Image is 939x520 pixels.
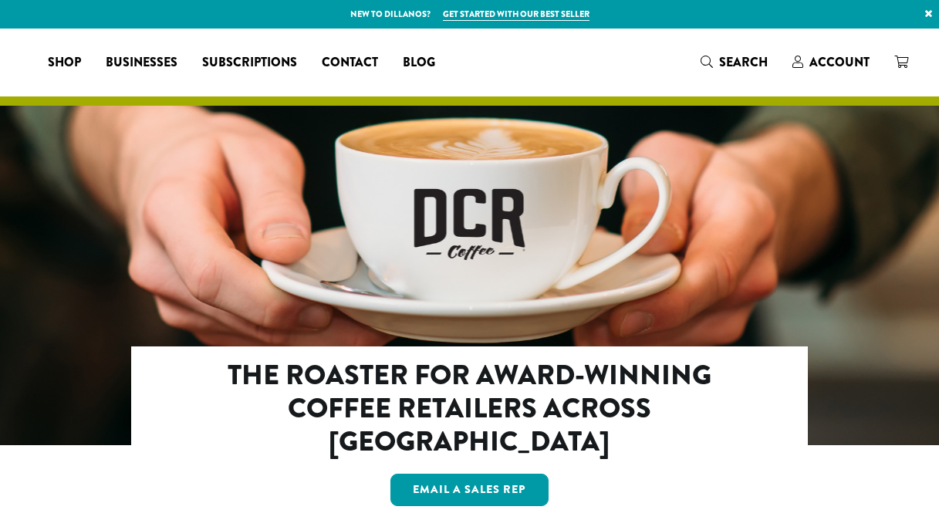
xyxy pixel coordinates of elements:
span: Subscriptions [202,53,297,73]
span: Account [809,53,870,71]
span: Search [719,53,768,71]
a: Search [688,49,780,75]
span: Contact [322,53,378,73]
span: Blog [403,53,435,73]
a: Shop [35,50,93,75]
a: Get started with our best seller [443,8,589,21]
span: Shop [48,53,81,73]
h2: The Roaster for Award-Winning Coffee Retailers Across [GEOGRAPHIC_DATA] [198,359,741,459]
a: Email a Sales Rep [390,474,549,506]
span: Businesses [106,53,177,73]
